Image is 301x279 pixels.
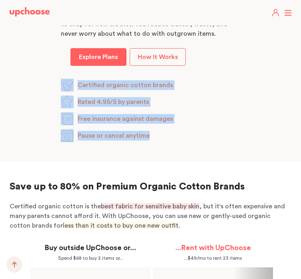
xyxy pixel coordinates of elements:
[138,54,178,60] span: How It Works
[63,222,179,229] span: less than it costs to buy one new outfit
[70,48,126,66] a: Explore Plans
[78,82,173,88] span: Certified organic cotton brands
[10,202,291,230] p: Certified organic cotton is the , but it's often expensive and many parents cannot afford it. Wit...
[79,52,118,62] p: Explore Plans
[101,203,199,210] span: best fabric for sensitive baby skin
[175,244,251,251] strong: ...Rent with UpChoose
[10,181,291,193] p: Save up to 80% on Premium Organic Cotton Brands
[10,7,50,18] a: UpChoose
[130,48,186,66] a: How It Works
[78,99,149,105] span: Rated 4.95/5 by parents
[78,132,150,139] span: Pause or cancel anytime
[184,256,242,261] span: ...$49/mo to rent 23 items
[10,7,50,16] img: UpChoose
[30,243,150,253] p: Buy outside UpChoose or...
[78,116,173,122] span: Free insurance against damages
[58,256,123,261] span: Spend $68 to buy 2 items or...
